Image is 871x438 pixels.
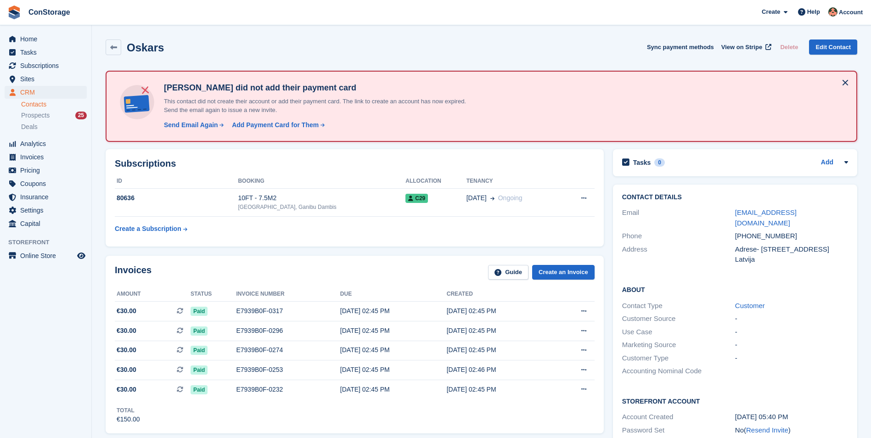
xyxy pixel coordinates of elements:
[622,231,735,241] div: Phone
[744,426,791,434] span: ( )
[5,164,87,177] a: menu
[735,208,797,227] a: [EMAIL_ADDRESS][DOMAIN_NAME]
[236,326,340,336] div: E7939B0F-0296
[238,193,405,203] div: 10FT - 7.5M2
[5,33,87,45] a: menu
[340,287,447,302] th: Due
[735,231,848,241] div: [PHONE_NUMBER]
[21,111,50,120] span: Prospects
[5,86,87,99] a: menu
[76,250,87,261] a: Preview store
[115,193,238,203] div: 80636
[5,137,87,150] a: menu
[118,83,157,122] img: no-card-linked-e7822e413c904bf8b177c4d89f31251c4716f9871600ec3ca5bfc59e148c83f4.svg
[25,5,74,20] a: ConStorage
[20,217,75,230] span: Capital
[20,73,75,85] span: Sites
[405,194,428,203] span: C29
[5,59,87,72] a: menu
[622,340,735,350] div: Marketing Source
[735,425,848,436] div: No
[809,39,857,55] a: Edit Contact
[191,346,208,355] span: Paid
[718,39,773,55] a: View on Stripe
[232,120,319,130] div: Add Payment Card for Them
[622,285,848,294] h2: About
[75,112,87,119] div: 25
[735,254,848,265] div: Latvija
[20,151,75,163] span: Invoices
[447,306,553,316] div: [DATE] 02:45 PM
[115,265,152,280] h2: Invoices
[654,158,665,167] div: 0
[7,6,21,19] img: stora-icon-8386f47178a22dfd0bd8f6a31ec36ba5ce8667c1dd55bd0f319d3a0aa187defe.svg
[191,287,236,302] th: Status
[20,204,75,217] span: Settings
[5,46,87,59] a: menu
[117,406,140,415] div: Total
[236,365,340,375] div: E7939B0F-0253
[164,120,218,130] div: Send Email Again
[622,194,848,201] h2: Contact Details
[340,326,447,336] div: [DATE] 02:45 PM
[191,326,208,336] span: Paid
[721,43,762,52] span: View on Stripe
[622,301,735,311] div: Contact Type
[5,204,87,217] a: menu
[340,306,447,316] div: [DATE] 02:45 PM
[340,385,447,394] div: [DATE] 02:45 PM
[20,59,75,72] span: Subscriptions
[622,314,735,324] div: Customer Source
[735,327,848,337] div: -
[236,306,340,316] div: E7939B0F-0317
[21,111,87,120] a: Prospects 25
[117,385,136,394] span: €30.00
[488,265,528,280] a: Guide
[622,244,735,265] div: Address
[115,287,191,302] th: Amount
[735,244,848,255] div: Adrese- [STREET_ADDRESS]
[117,345,136,355] span: €30.00
[622,396,848,405] h2: Storefront Account
[735,353,848,364] div: -
[21,123,38,131] span: Deals
[466,193,487,203] span: [DATE]
[228,120,326,130] a: Add Payment Card for Them
[20,177,75,190] span: Coupons
[647,39,714,55] button: Sync payment methods
[735,412,848,422] div: [DATE] 05:40 PM
[447,287,553,302] th: Created
[117,415,140,424] div: €150.00
[762,7,780,17] span: Create
[117,365,136,375] span: €30.00
[633,158,651,167] h2: Tasks
[20,137,75,150] span: Analytics
[117,306,136,316] span: €30.00
[238,203,405,211] div: [GEOGRAPHIC_DATA], Ganibu Dambis
[5,191,87,203] a: menu
[622,208,735,228] div: Email
[735,340,848,350] div: -
[127,41,164,54] h2: Oskars
[236,385,340,394] div: E7939B0F-0232
[115,220,187,237] a: Create a Subscription
[238,174,405,189] th: Booking
[160,83,482,93] h4: [PERSON_NAME] did not add their payment card
[340,345,447,355] div: [DATE] 02:45 PM
[191,385,208,394] span: Paid
[622,353,735,364] div: Customer Type
[735,314,848,324] div: -
[405,174,466,189] th: Allocation
[20,164,75,177] span: Pricing
[622,412,735,422] div: Account Created
[447,365,553,375] div: [DATE] 02:46 PM
[498,194,523,202] span: Ongoing
[5,73,87,85] a: menu
[746,426,788,434] a: Resend Invite
[236,345,340,355] div: E7939B0F-0274
[5,177,87,190] a: menu
[20,249,75,262] span: Online Store
[466,174,562,189] th: Tenancy
[191,365,208,375] span: Paid
[115,158,595,169] h2: Subscriptions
